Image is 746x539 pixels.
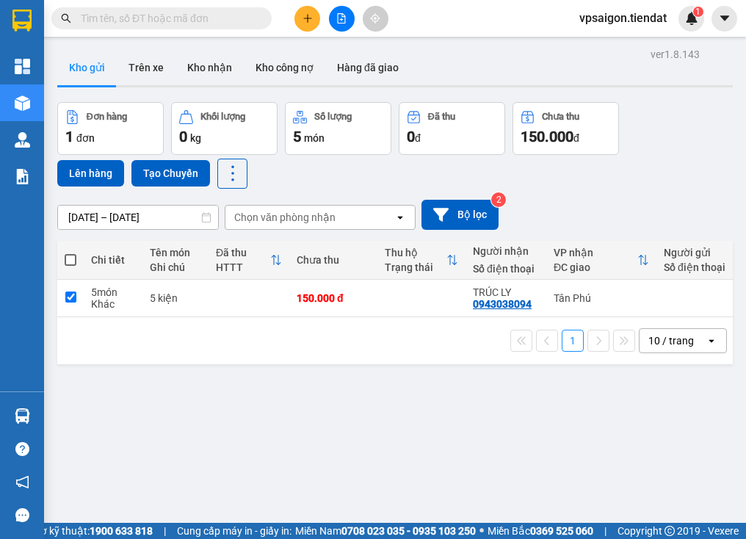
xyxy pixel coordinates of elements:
[15,169,30,184] img: solution-icon
[293,128,301,145] span: 5
[15,475,29,489] span: notification
[651,46,700,62] div: ver 1.8.143
[706,335,717,347] svg: open
[57,160,124,187] button: Lên hàng
[117,50,175,85] button: Trên xe
[370,13,380,23] span: aim
[234,210,336,225] div: Chọn văn phòng nhận
[542,112,579,122] div: Chưa thu
[473,245,539,257] div: Người nhận
[81,10,254,26] input: Tìm tên, số ĐT hoặc mã đơn
[76,132,95,144] span: đơn
[61,13,71,23] span: search
[295,523,476,539] span: Miền Nam
[336,13,347,23] span: file-add
[294,6,320,32] button: plus
[15,95,30,111] img: warehouse-icon
[131,160,210,187] button: Tạo Chuyến
[90,525,153,537] strong: 1900 633 818
[15,508,29,522] span: message
[91,254,135,266] div: Chi tiết
[179,128,187,145] span: 0
[573,132,579,144] span: đ
[385,247,446,258] div: Thu hộ
[473,263,539,275] div: Số điện thoại
[177,523,291,539] span: Cung cấp máy in - giấy in:
[297,292,370,304] div: 150.000 đ
[479,528,484,534] span: ⚪️
[491,192,506,207] sup: 2
[150,261,201,273] div: Ghi chú
[711,6,737,32] button: caret-down
[377,241,466,280] th: Toggle SortBy
[473,286,539,298] div: TRÚC LY
[285,102,391,155] button: Số lượng5món
[15,59,30,74] img: dashboard-icon
[164,523,166,539] span: |
[12,10,32,32] img: logo-vxr
[488,523,593,539] span: Miền Bắc
[190,132,201,144] span: kg
[421,200,499,230] button: Bộ lọc
[473,298,532,310] div: 0943038094
[554,292,649,304] div: Tân Phú
[303,13,313,23] span: plus
[15,442,29,456] span: question-circle
[18,523,153,539] span: Hỗ trợ kỹ thuật:
[363,6,388,32] button: aim
[521,128,573,145] span: 150.000
[297,254,370,266] div: Chưa thu
[91,298,135,310] div: Khác
[91,286,135,298] div: 5 món
[664,526,675,536] span: copyright
[150,292,201,304] div: 5 kiện
[554,261,637,273] div: ĐC giao
[57,50,117,85] button: Kho gửi
[216,261,270,273] div: HTTT
[399,102,505,155] button: Đã thu0đ
[546,241,656,280] th: Toggle SortBy
[562,330,584,352] button: 1
[718,12,731,25] span: caret-down
[568,9,678,27] span: vpsaigon.tiendat
[648,333,694,348] div: 10 / trang
[150,247,201,258] div: Tên món
[407,128,415,145] span: 0
[15,408,30,424] img: warehouse-icon
[664,261,730,273] div: Số điện thoại
[65,128,73,145] span: 1
[695,7,700,17] span: 1
[15,132,30,148] img: warehouse-icon
[87,112,127,122] div: Đơn hàng
[385,261,446,273] div: Trạng thái
[209,241,289,280] th: Toggle SortBy
[244,50,325,85] button: Kho công nợ
[693,7,703,17] sup: 1
[200,112,245,122] div: Khối lượng
[314,112,352,122] div: Số lượng
[216,247,270,258] div: Đã thu
[341,525,476,537] strong: 0708 023 035 - 0935 103 250
[604,523,606,539] span: |
[171,102,278,155] button: Khối lượng0kg
[304,132,325,144] span: món
[428,112,455,122] div: Đã thu
[175,50,244,85] button: Kho nhận
[415,132,421,144] span: đ
[685,12,698,25] img: icon-new-feature
[530,525,593,537] strong: 0369 525 060
[513,102,619,155] button: Chưa thu150.000đ
[325,50,410,85] button: Hàng đã giao
[394,211,406,223] svg: open
[57,102,164,155] button: Đơn hàng1đơn
[58,206,218,229] input: Select a date range.
[329,6,355,32] button: file-add
[554,247,637,258] div: VP nhận
[664,247,730,258] div: Người gửi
